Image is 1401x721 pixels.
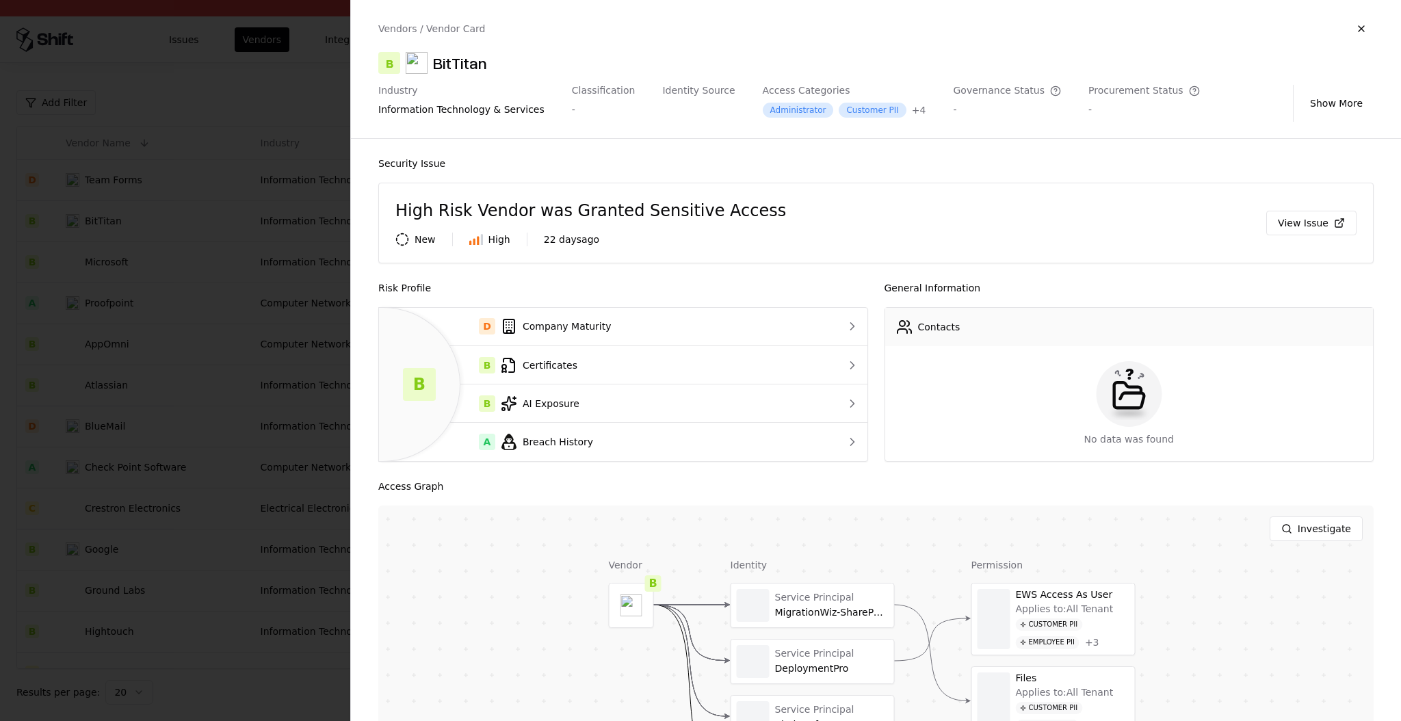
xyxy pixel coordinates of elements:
[1016,636,1079,649] div: Employee PII
[1085,637,1099,649] div: + 3
[1016,618,1083,631] div: Customer PII
[885,280,1374,296] div: General Information
[645,575,662,592] div: B
[378,478,1374,495] div: Access Graph
[1016,603,1114,616] div: Applies to: All Tenant
[479,357,495,373] div: B
[378,85,545,97] div: Industry
[572,85,636,97] div: Classification
[395,200,1255,222] div: High Risk Vendor was Granted Sensitive Access
[1016,589,1129,601] div: EWS Access As User
[662,103,676,116] img: entra.microsoft.com
[378,52,400,74] div: B
[1084,432,1174,446] div: No data was found
[763,103,834,118] div: Administrator
[390,434,802,450] div: Breach History
[390,318,802,335] div: Company Maturity
[954,85,1062,97] div: Governance Status
[912,103,926,117] div: + 4
[572,103,636,116] div: -
[544,233,599,246] div: 22 days ago
[775,704,889,716] div: Service Principal
[390,357,802,373] div: Certificates
[1299,91,1374,116] button: Show More
[839,103,906,118] div: Customer PII
[1016,702,1083,715] div: Customer PII
[775,592,889,604] div: Service Principal
[662,85,735,97] div: Identity Source
[479,434,495,450] div: A
[1088,85,1200,97] div: Procurement Status
[390,395,802,412] div: AI Exposure
[433,52,487,74] div: BitTitan
[479,395,495,412] div: B
[378,280,868,296] div: Risk Profile
[395,233,436,246] div: New
[1016,687,1114,699] div: Applies to: All Tenant
[775,663,889,675] div: DeploymentPro
[1270,516,1363,541] button: Investigate
[954,103,1062,116] div: -
[378,103,545,116] div: information technology & services
[609,558,654,572] div: Vendor
[479,318,495,335] div: D
[912,103,926,117] button: +4
[403,368,436,401] div: B
[1085,637,1099,649] button: +3
[763,85,926,97] div: Access Categories
[1016,672,1129,685] div: Files
[918,320,960,334] div: Contacts
[731,558,895,572] div: Identity
[775,607,889,619] div: MigrationWiz-SharePoint-Delegated
[1266,211,1357,235] button: View Issue
[378,22,485,36] div: Vendors / Vendor Card
[406,52,428,74] img: BitTitan
[971,558,1136,572] div: Permission
[378,155,1374,172] div: Security Issue
[1088,103,1200,116] div: -
[469,233,510,246] div: High
[775,648,889,660] div: Service Principal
